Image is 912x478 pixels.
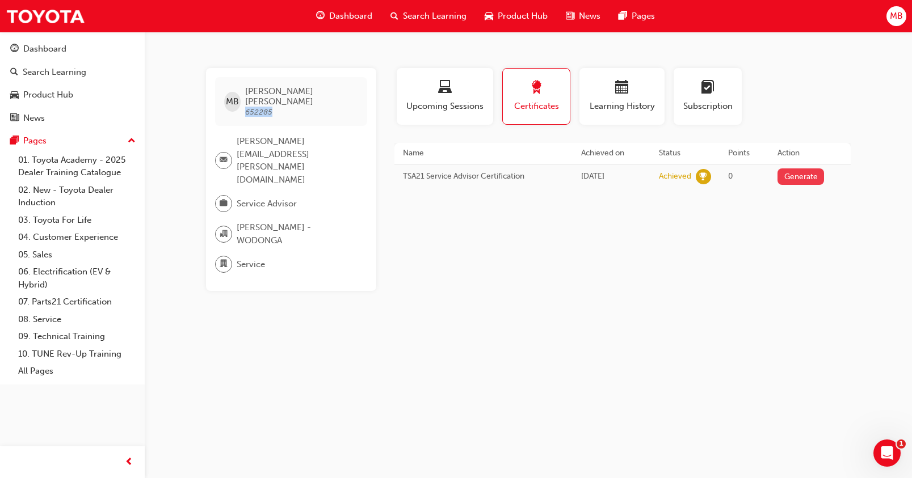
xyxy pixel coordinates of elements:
a: News [5,108,140,129]
span: pages-icon [619,9,627,23]
a: car-iconProduct Hub [476,5,557,28]
button: Pages [5,130,140,151]
span: car-icon [10,90,19,100]
span: up-icon [128,134,136,149]
th: Achieved on [573,143,650,164]
div: Achieved [659,171,691,182]
a: 08. Service [14,311,140,328]
button: Learning History [579,68,665,125]
a: 10. TUNE Rev-Up Training [14,345,140,363]
span: car-icon [485,9,493,23]
div: Dashboard [23,43,66,56]
span: Learning History [588,100,656,113]
span: 0 [728,171,733,181]
div: Search Learning [23,66,86,79]
th: Status [650,143,720,164]
a: guage-iconDashboard [307,5,381,28]
th: Points [720,143,770,164]
img: Trak [6,3,85,29]
span: Upcoming Sessions [405,100,485,113]
span: [PERSON_NAME] [PERSON_NAME] [245,86,358,107]
a: 07. Parts21 Certification [14,293,140,311]
span: award-icon [529,81,543,96]
span: guage-icon [10,44,19,54]
span: pages-icon [10,136,19,146]
button: MB [886,6,906,26]
button: Certificates [502,68,570,125]
span: Dashboard [329,10,372,23]
span: Service Advisor [237,197,297,210]
a: Product Hub [5,84,140,105]
span: 652285 [245,107,272,117]
th: Action [769,143,851,164]
a: 06. Electrification (EV & Hybrid) [14,263,140,293]
th: Name [394,143,573,164]
span: organisation-icon [220,227,228,242]
span: Pages [632,10,655,23]
a: news-iconNews [557,5,610,28]
span: learningRecordVerb_ACHIEVE-icon [696,169,711,184]
span: news-icon [10,113,19,124]
span: Tue Oct 01 2024 10:25:41 GMT+1000 (Australian Eastern Standard Time) [581,171,604,181]
span: learningplan-icon [701,81,715,96]
span: search-icon [390,9,398,23]
iframe: Intercom live chat [873,439,901,467]
span: prev-icon [125,455,133,469]
span: News [579,10,600,23]
span: Certificates [511,100,561,113]
div: Pages [23,134,47,147]
button: Subscription [674,68,742,125]
a: Search Learning [5,62,140,83]
a: 05. Sales [14,246,140,264]
a: 04. Customer Experience [14,229,140,246]
span: email-icon [220,153,228,168]
span: guage-icon [316,9,325,23]
button: Upcoming Sessions [397,68,493,125]
span: search-icon [10,67,18,78]
span: MB [890,10,903,23]
a: 02. New - Toyota Dealer Induction [14,181,140,211]
a: 01. Toyota Academy - 2025 Dealer Training Catalogue [14,151,140,181]
span: 1 [897,439,906,449]
span: department-icon [220,257,228,272]
a: pages-iconPages [610,5,664,28]
span: Service [237,258,265,271]
span: [PERSON_NAME][EMAIL_ADDRESS][PERSON_NAME][DOMAIN_NAME] [237,135,358,186]
span: MB [226,95,239,108]
a: 09. Technical Training [14,328,140,345]
button: Generate [777,168,824,185]
span: Search Learning [403,10,466,23]
div: News [23,112,45,125]
a: All Pages [14,362,140,380]
a: Dashboard [5,39,140,60]
button: DashboardSearch LearningProduct HubNews [5,36,140,130]
a: search-iconSearch Learning [381,5,476,28]
span: calendar-icon [615,81,629,96]
a: 03. Toyota For Life [14,211,140,229]
span: Product Hub [498,10,548,23]
span: laptop-icon [438,81,452,96]
span: Subscription [682,100,733,113]
span: news-icon [566,9,574,23]
span: [PERSON_NAME] - WODONGA [237,221,358,247]
td: TSA21 Service Advisor Certification [394,164,573,189]
span: briefcase-icon [220,196,228,211]
div: Product Hub [23,88,73,101]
